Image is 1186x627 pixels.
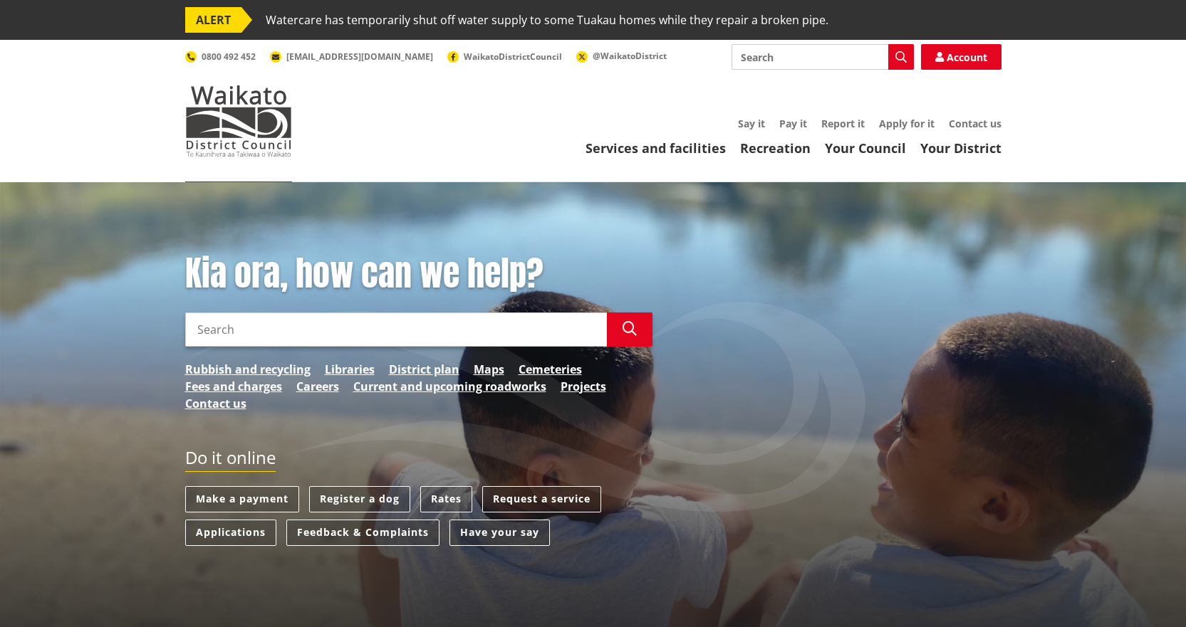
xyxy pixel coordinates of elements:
a: Register a dog [309,486,410,512]
a: Maps [474,361,504,378]
span: Watercare has temporarily shut off water supply to some Tuakau homes while they repair a broken p... [266,7,828,33]
a: Account [921,44,1002,70]
a: Fees and charges [185,378,282,395]
a: Libraries [325,361,375,378]
a: Rates [420,486,472,512]
span: WaikatoDistrictCouncil [464,51,562,63]
a: Request a service [482,486,601,512]
a: Apply for it [879,117,935,130]
a: Rubbish and recycling [185,361,311,378]
img: Waikato District Council - Te Kaunihera aa Takiwaa o Waikato [185,85,292,157]
a: Have your say [449,520,550,546]
a: Applications [185,520,276,546]
a: Your Council [825,139,906,157]
span: ALERT [185,7,241,33]
a: Report it [821,117,865,130]
a: Contact us [949,117,1002,130]
span: 0800 492 452 [202,51,256,63]
a: Make a payment [185,486,299,512]
a: [EMAIL_ADDRESS][DOMAIN_NAME] [270,51,433,63]
a: Say it [738,117,765,130]
span: @WaikatoDistrict [593,50,667,62]
a: Cemeteries [519,361,582,378]
a: Services and facilities [586,139,726,157]
a: Your District [920,139,1002,157]
a: Pay it [779,117,807,130]
a: 0800 492 452 [185,51,256,63]
a: Contact us [185,395,246,412]
h2: Do it online [185,448,276,473]
input: Search input [185,312,607,347]
a: Current and upcoming roadworks [353,378,546,395]
a: Feedback & Complaints [286,520,439,546]
h1: Kia ora, how can we help? [185,253,652,295]
span: [EMAIL_ADDRESS][DOMAIN_NAME] [286,51,433,63]
a: Recreation [740,139,811,157]
input: Search input [732,44,914,70]
a: WaikatoDistrictCouncil [447,51,562,63]
a: Careers [296,378,339,395]
a: @WaikatoDistrict [576,50,667,62]
a: Projects [561,378,606,395]
a: District plan [389,361,459,378]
